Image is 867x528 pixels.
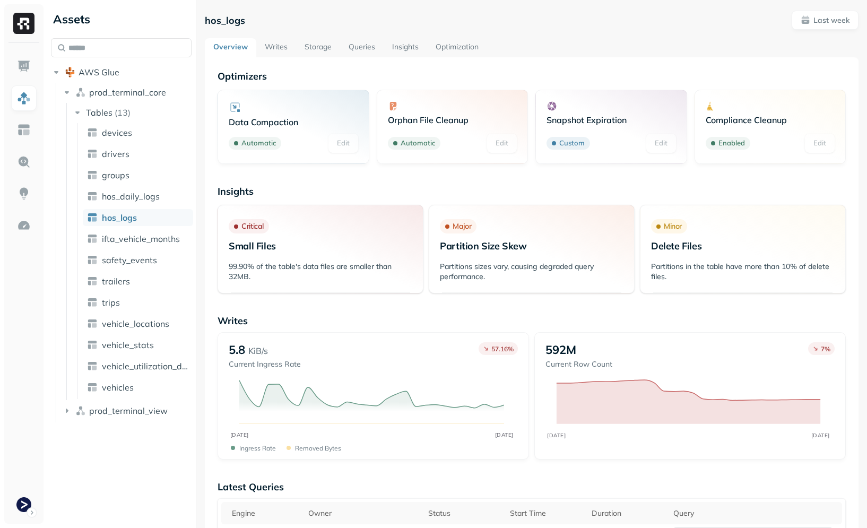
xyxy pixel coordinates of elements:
[83,209,193,226] a: hos_logs
[62,84,192,101] button: prod_terminal_core
[821,345,830,353] p: 7 %
[87,276,98,287] img: table
[792,11,859,30] button: Last week
[83,336,193,353] a: vehicle_stats
[102,233,180,244] span: ifta_vehicle_months
[440,262,623,282] p: Partitions sizes vary, causing degraded query performance.
[17,123,31,137] img: Asset Explorer
[205,38,256,57] a: Overview
[87,318,98,329] img: table
[239,444,276,452] p: Ingress Rate
[62,402,192,419] button: prod_terminal_view
[453,221,471,231] p: Major
[229,359,301,369] p: Current Ingress Rate
[296,38,340,57] a: Storage
[706,115,835,125] p: Compliance Cleanup
[241,138,276,149] p: Automatic
[83,124,193,141] a: devices
[17,155,31,169] img: Query Explorer
[491,345,514,353] p: 57.16 %
[17,91,31,105] img: Assets
[205,14,245,27] p: hos_logs
[83,230,193,247] a: ifta_vehicle_months
[547,115,675,125] p: Snapshot Expiration
[229,262,412,282] p: 99.90% of the table's data files are smaller than 32MB.
[83,252,193,269] a: safety_events
[79,67,119,77] span: AWS Glue
[87,361,98,371] img: table
[51,11,192,28] div: Assets
[559,138,585,149] p: Custom
[427,38,487,57] a: Optimization
[592,508,663,518] div: Duration
[718,138,745,149] p: Enabled
[83,294,193,311] a: trips
[248,344,268,357] p: KiB/s
[65,67,75,77] img: root
[83,167,193,184] a: groups
[87,212,98,223] img: table
[87,233,98,244] img: table
[102,191,160,202] span: hos_daily_logs
[13,13,34,34] img: Ryft
[428,508,499,518] div: Status
[89,87,166,98] span: prod_terminal_core
[232,508,298,518] div: Engine
[75,87,86,98] img: namespace
[241,221,264,231] p: Critical
[813,15,849,25] p: Last week
[218,315,846,327] p: Writes
[72,104,193,121] button: Tables(13)
[102,297,120,308] span: trips
[17,187,31,201] img: Insights
[102,149,129,159] span: drivers
[17,59,31,73] img: Dashboard
[229,117,358,127] p: Data Compaction
[102,340,154,350] span: vehicle_stats
[87,255,98,265] img: table
[230,431,249,438] tspan: [DATE]
[102,127,132,138] span: devices
[295,444,341,452] p: Removed bytes
[87,127,98,138] img: table
[102,276,130,287] span: trailers
[102,212,137,223] span: hos_logs
[83,315,193,332] a: vehicle_locations
[102,361,189,371] span: vehicle_utilization_day
[89,405,168,416] span: prod_terminal_view
[83,358,193,375] a: vehicle_utilization_day
[256,38,296,57] a: Writes
[495,431,514,438] tspan: [DATE]
[102,382,134,393] span: vehicles
[545,342,576,357] p: 592M
[811,432,830,438] tspan: [DATE]
[102,318,169,329] span: vehicle_locations
[401,138,435,149] p: Automatic
[83,145,193,162] a: drivers
[218,70,846,82] p: Optimizers
[87,149,98,159] img: table
[229,240,412,252] p: Small Files
[87,382,98,393] img: table
[218,481,846,493] p: Latest Queries
[388,115,517,125] p: Orphan File Cleanup
[510,508,581,518] div: Start Time
[83,273,193,290] a: trailers
[651,240,835,252] p: Delete Files
[115,107,131,118] p: ( 13 )
[384,38,427,57] a: Insights
[83,379,193,396] a: vehicles
[75,405,86,416] img: namespace
[340,38,384,57] a: Queries
[86,107,112,118] span: Tables
[545,359,612,369] p: Current Row Count
[87,297,98,308] img: table
[673,508,837,518] div: Query
[83,188,193,205] a: hos_daily_logs
[87,340,98,350] img: table
[664,221,682,231] p: Minor
[651,262,835,282] p: Partitions in the table have more than 10% of delete files.
[229,342,245,357] p: 5.8
[17,219,31,232] img: Optimization
[87,191,98,202] img: table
